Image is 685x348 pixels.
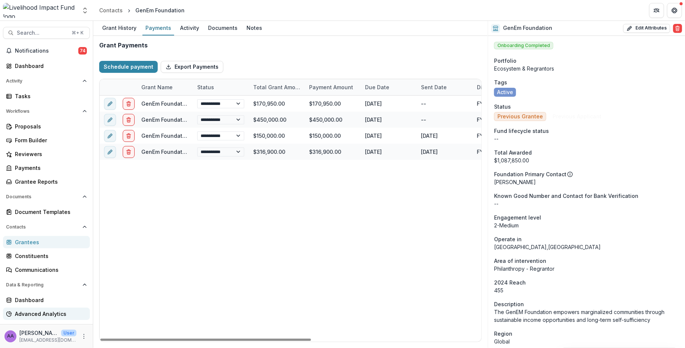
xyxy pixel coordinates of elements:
[141,100,232,107] a: GenEm Foundation 2024 Grant 2/2
[305,128,361,144] div: $150,000.00
[80,3,90,18] button: Open entity switcher
[15,164,84,172] div: Payments
[417,128,472,144] div: [DATE]
[553,114,601,120] span: Previous Applicant
[477,116,487,124] div: FYD
[142,21,174,35] a: Payments
[305,144,361,160] div: $316,900.00
[497,89,513,96] span: Active
[141,133,269,139] a: GenEm Foundation - 2024 Recoverable Grant 1/2
[3,134,90,146] a: Form Builder
[494,235,522,243] span: Operate in
[494,65,679,72] p: Ecosystem & Regrantors
[15,310,84,318] div: Advanced Analytics
[3,148,90,160] a: Reviewers
[15,92,84,100] div: Tasks
[361,144,417,160] div: [DATE]
[249,128,305,144] div: $150,000.00
[494,156,679,164] div: $1,087,850.00
[494,170,566,178] p: Foundation Primary Contact
[494,214,541,221] span: Engagement level
[123,98,135,110] button: delete
[472,79,528,95] div: Disbursement Entity
[7,334,14,339] div: Aude Anquetil
[137,79,193,95] div: Grant Name
[3,45,90,57] button: Notifications74
[15,208,84,216] div: Document Templates
[494,338,679,345] p: Global
[497,114,543,120] span: Previous Grantee
[243,21,265,35] a: Notes
[494,257,546,265] span: Area of intervention
[70,29,85,37] div: ⌘ + K
[3,279,90,291] button: Open Data & Reporting
[494,178,679,186] p: [PERSON_NAME]
[494,149,532,156] span: Total Awarded
[3,250,90,262] a: Constituents
[417,112,472,128] div: --
[15,136,84,144] div: Form Builder
[161,61,223,73] button: Export Payments
[123,146,135,158] button: delete
[494,279,526,286] span: 2024 Reach
[123,114,135,126] button: delete
[15,266,84,274] div: Communications
[141,116,270,123] a: GenEm Foundation - 2024 Recoverable Grant 2/2
[193,79,249,95] div: Status
[61,330,76,336] p: User
[361,79,417,95] div: Due Date
[494,330,512,338] span: Region
[15,122,84,130] div: Proposals
[15,62,84,70] div: Dashboard
[96,5,126,16] a: Contacts
[477,148,487,156] div: FYD
[249,83,305,91] div: Total Grant Amount
[3,294,90,306] a: Dashboard
[494,192,638,200] span: Known Good Number and Contact for Bank Verification
[494,286,679,294] p: 455
[104,98,116,110] button: edit
[3,191,90,203] button: Open Documents
[494,135,679,143] p: --
[361,83,394,91] div: Due Date
[15,150,84,158] div: Reviewers
[494,78,507,86] span: Tags
[3,60,90,72] a: Dashboard
[417,83,451,91] div: Sent Date
[3,308,90,320] a: Advanced Analytics
[3,236,90,248] a: Grantees
[17,30,67,36] span: Search...
[3,90,90,102] a: Tasks
[417,96,472,112] div: --
[3,206,90,218] a: Document Templates
[494,103,511,111] span: Status
[104,114,116,126] button: edit
[6,282,79,288] span: Data & Reporting
[494,308,679,324] p: The GenEM Foundation empowers marginalized communities through sustainable income opportunities a...
[503,25,552,31] h2: GenEm Foundation
[477,132,487,140] div: FYD
[6,224,79,230] span: Contacts
[494,265,679,273] p: Philanthropy - Regrantor
[19,329,58,337] p: [PERSON_NAME]
[361,128,417,144] div: [DATE]
[205,22,241,33] div: Documents
[19,337,76,344] p: [EMAIL_ADDRESS][DOMAIN_NAME]
[249,144,305,160] div: $316,900.00
[667,3,682,18] button: Get Help
[15,178,84,186] div: Grantee Reports
[99,21,139,35] a: Grant History
[99,42,148,49] h2: Grant Payments
[141,149,235,155] a: GenEm Foundation - 2024 Grant 1/2
[249,79,305,95] div: Total Grant Amount
[135,6,185,14] div: GenEm Foundation
[3,120,90,133] a: Proposals
[3,75,90,87] button: Open Activity
[494,127,549,135] span: Fund lifecycle status
[417,79,472,95] div: Sent Date
[3,175,90,188] a: Grantee Reports
[6,78,79,84] span: Activity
